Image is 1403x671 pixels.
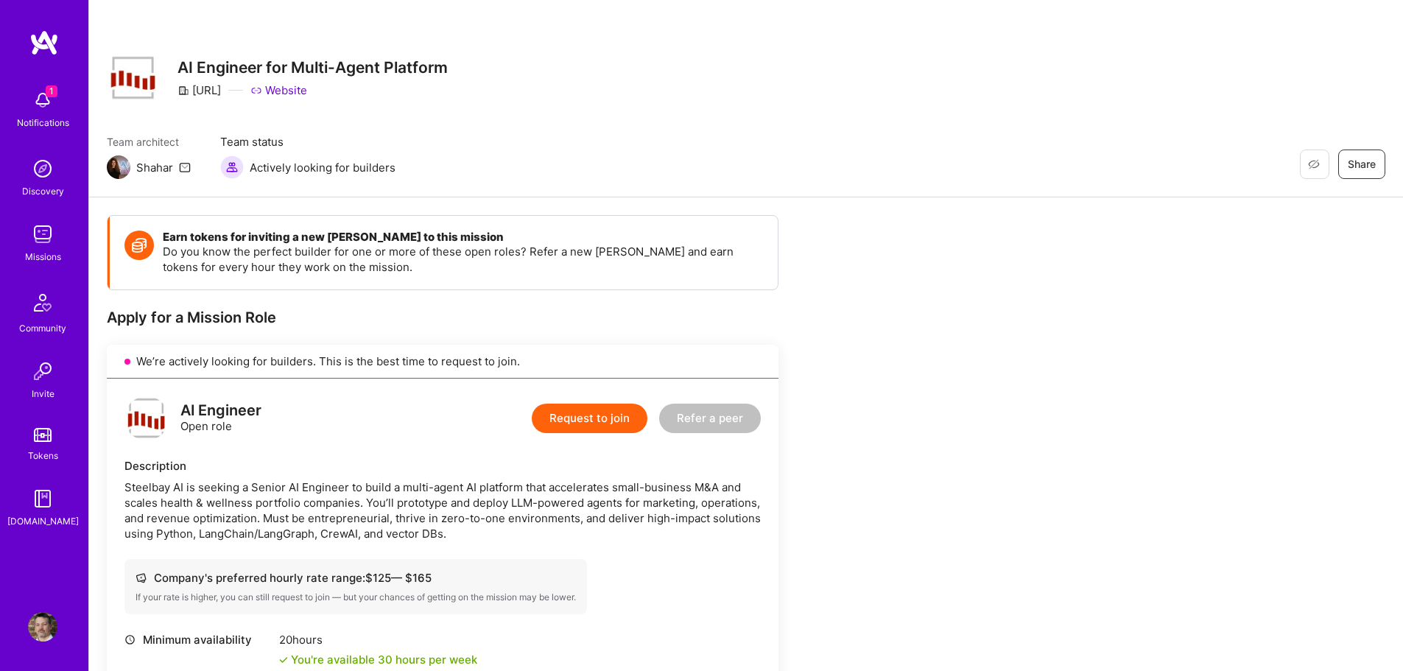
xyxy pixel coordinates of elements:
div: We’re actively looking for builders. This is the best time to request to join. [107,345,778,379]
div: Community [19,320,66,336]
div: Shahar [136,160,173,175]
div: Apply for a Mission Role [107,308,778,327]
div: Steelbay AI is seeking a Senior AI Engineer to build a multi-agent AI platform that accelerates s... [124,479,761,541]
span: Team architect [107,134,191,150]
button: Refer a peer [659,404,761,433]
span: Actively looking for builders [250,160,395,175]
span: Team status [220,134,395,150]
div: Open role [180,403,261,434]
img: Team Architect [107,155,130,179]
span: Share [1348,157,1376,172]
a: User Avatar [24,612,61,642]
img: guide book [28,484,57,513]
img: bell [28,85,57,115]
div: Tokens [28,448,58,463]
img: User Avatar [28,612,57,642]
i: icon CompanyGray [177,85,189,96]
h3: AI Engineer for Multi-Agent Platform [177,58,448,77]
img: logo [29,29,59,56]
p: Do you know the perfect builder for one or more of these open roles? Refer a new [PERSON_NAME] an... [163,244,763,275]
div: 20 hours [279,632,477,647]
img: Community [25,285,60,320]
div: If your rate is higher, you can still request to join — but your chances of getting on the missio... [136,591,576,603]
i: icon EyeClosed [1308,158,1320,170]
img: tokens [34,428,52,442]
h4: Earn tokens for inviting a new [PERSON_NAME] to this mission [163,231,763,244]
div: Discovery [22,183,64,199]
i: icon Mail [179,161,191,173]
div: AI Engineer [180,403,261,418]
i: icon Check [279,656,288,664]
div: Minimum availability [124,632,272,647]
img: Actively looking for builders [220,155,244,179]
img: Invite [28,356,57,386]
img: teamwork [28,219,57,249]
img: logo [124,396,169,440]
img: discovery [28,154,57,183]
div: Description [124,458,761,474]
i: icon Cash [136,572,147,583]
div: Company's preferred hourly rate range: $ 125 — $ 165 [136,570,576,586]
i: icon Clock [124,634,136,645]
button: Share [1338,150,1385,179]
span: 1 [46,85,57,97]
div: Invite [32,386,54,401]
img: Company Logo [107,55,160,101]
div: Missions [25,249,61,264]
img: Token icon [124,231,154,260]
div: [URL] [177,82,221,98]
div: You're available 30 hours per week [279,652,477,667]
div: Notifications [17,115,69,130]
a: Website [250,82,307,98]
button: Request to join [532,404,647,433]
div: [DOMAIN_NAME] [7,513,79,529]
